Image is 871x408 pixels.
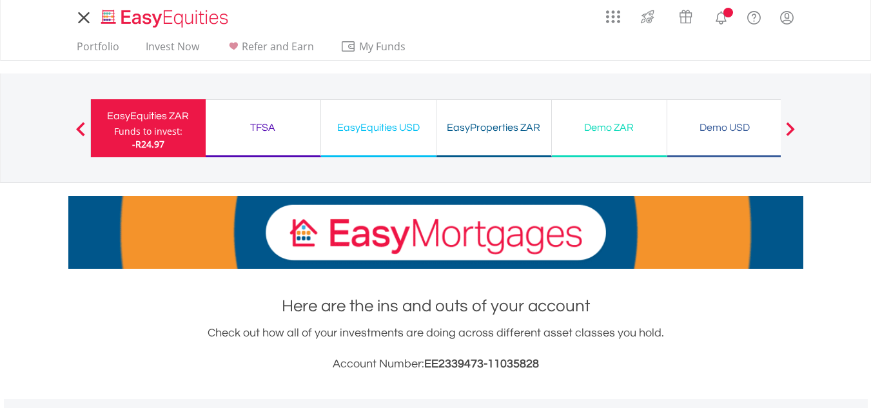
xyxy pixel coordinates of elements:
[242,39,314,53] span: Refer and Earn
[68,128,93,141] button: Previous
[560,119,659,137] div: Demo ZAR
[96,3,233,29] a: Home page
[705,3,738,29] a: Notifications
[606,10,620,24] img: grid-menu-icon.svg
[68,355,803,373] h3: Account Number:
[444,119,543,137] div: EasyProperties ZAR
[675,6,696,27] img: vouchers-v2.svg
[220,40,319,60] a: Refer and Earn
[68,196,803,269] img: EasyMortage Promotion Banner
[675,119,774,137] div: Demo USD
[778,128,803,141] button: Next
[141,40,204,60] a: Invest Now
[114,125,182,138] div: Funds to invest:
[72,40,124,60] a: Portfolio
[598,3,629,24] a: AppsGrid
[213,119,313,137] div: TFSA
[424,358,539,370] span: EE2339473-11035828
[68,324,803,373] div: Check out how all of your investments are doing across different asset classes you hold.
[132,138,164,150] span: -R24.97
[770,3,803,32] a: My Profile
[99,8,233,29] img: EasyEquities_Logo.png
[68,295,803,318] h1: Here are the ins and outs of your account
[340,38,425,55] span: My Funds
[637,6,658,27] img: thrive-v2.svg
[329,119,428,137] div: EasyEquities USD
[738,3,770,29] a: FAQ's and Support
[99,107,198,125] div: EasyEquities ZAR
[667,3,705,27] a: Vouchers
